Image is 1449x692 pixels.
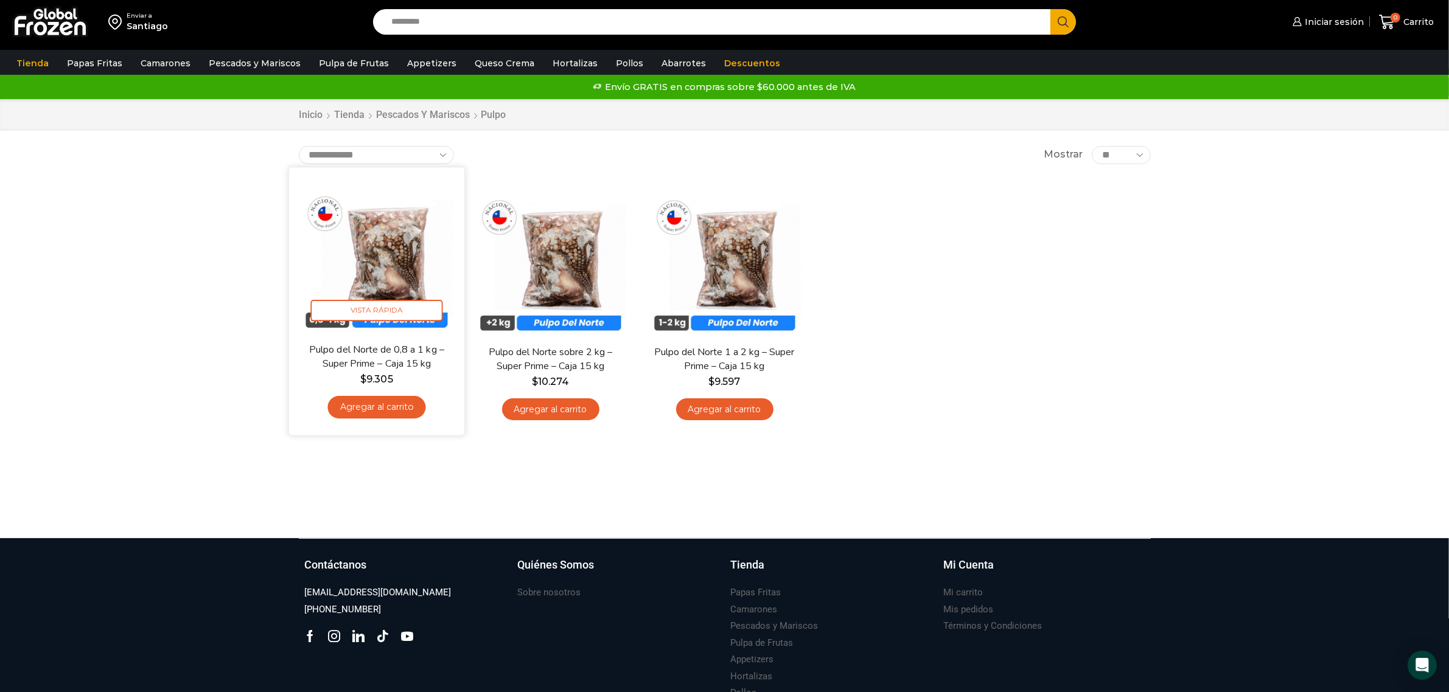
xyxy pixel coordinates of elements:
[676,398,773,421] a: Agregar al carrito: “Pulpo del Norte 1 a 2 kg - Super Prime - Caja 15 kg”
[10,52,55,75] a: Tienda
[299,108,324,122] a: Inicio
[61,52,128,75] a: Papas Fritas
[518,557,719,585] a: Quiénes Somos
[532,376,538,387] span: $
[1400,16,1434,28] span: Carrito
[944,601,994,618] a: Mis pedidos
[546,52,604,75] a: Hortalizas
[731,557,932,585] a: Tienda
[731,557,765,573] h3: Tienda
[1408,651,1437,680] div: Open Intercom Messenger
[299,146,454,164] select: Pedido de la tienda
[360,373,366,384] span: $
[334,108,366,122] a: Tienda
[655,52,712,75] a: Abarrotes
[305,586,452,599] h3: [EMAIL_ADDRESS][DOMAIN_NAME]
[944,618,1042,634] a: Términos y Condiciones
[709,376,715,387] span: $
[610,52,649,75] a: Pollos
[203,52,307,75] a: Pescados y Mariscos
[944,620,1042,632] h3: Términos y Condiciones
[1302,16,1364,28] span: Iniciar sesión
[1376,8,1437,36] a: 0 Carrito
[731,603,778,616] h3: Camarones
[305,601,382,618] a: [PHONE_NUMBER]
[1044,148,1083,162] span: Mostrar
[306,342,447,371] a: Pulpo del Norte de 0,8 a 1 kg – Super Prime – Caja 15 kg
[944,586,983,599] h3: Mi carrito
[1290,10,1364,34] a: Iniciar sesión
[731,670,773,683] h3: Hortalizas
[731,651,774,668] a: Appetizers
[731,601,778,618] a: Camarones
[944,557,1145,585] a: Mi Cuenta
[518,586,581,599] h3: Sobre nosotros
[944,603,994,616] h3: Mis pedidos
[731,584,781,601] a: Papas Fritas
[481,109,506,120] h1: Pulpo
[376,108,471,122] a: Pescados y Mariscos
[134,52,197,75] a: Camarones
[360,373,393,384] bdi: 9.305
[1050,9,1076,35] button: Search button
[401,52,463,75] a: Appetizers
[305,557,506,585] a: Contáctanos
[127,20,168,32] div: Santiago
[532,376,569,387] bdi: 10.274
[731,635,794,651] a: Pulpa de Frutas
[518,584,581,601] a: Sobre nosotros
[327,396,425,418] a: Agregar al carrito: “Pulpo del Norte de 0,8 a 1 kg - Super Prime - Caja 15 kg”
[731,620,819,632] h3: Pescados y Mariscos
[654,345,794,373] a: Pulpo del Norte 1 a 2 kg – Super Prime – Caja 15 kg
[480,345,620,373] a: Pulpo del Norte sobre 2 kg – Super Prime – Caja 15 kg
[108,12,127,32] img: address-field-icon.svg
[944,584,983,601] a: Mi carrito
[305,603,382,616] h3: [PHONE_NUMBER]
[731,586,781,599] h3: Papas Fritas
[305,557,367,573] h3: Contáctanos
[305,584,452,601] a: [EMAIL_ADDRESS][DOMAIN_NAME]
[518,557,595,573] h3: Quiénes Somos
[944,557,994,573] h3: Mi Cuenta
[731,637,794,649] h3: Pulpa de Frutas
[310,300,442,321] span: Vista Rápida
[731,668,773,685] a: Hortalizas
[127,12,168,20] div: Enviar a
[469,52,540,75] a: Queso Crema
[718,52,786,75] a: Descuentos
[299,108,506,122] nav: Breadcrumb
[502,398,599,421] a: Agregar al carrito: “Pulpo del Norte sobre 2 kg - Super Prime - Caja 15 kg”
[1391,13,1400,22] span: 0
[709,376,741,387] bdi: 9.597
[313,52,395,75] a: Pulpa de Frutas
[731,653,774,666] h3: Appetizers
[731,618,819,634] a: Pescados y Mariscos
